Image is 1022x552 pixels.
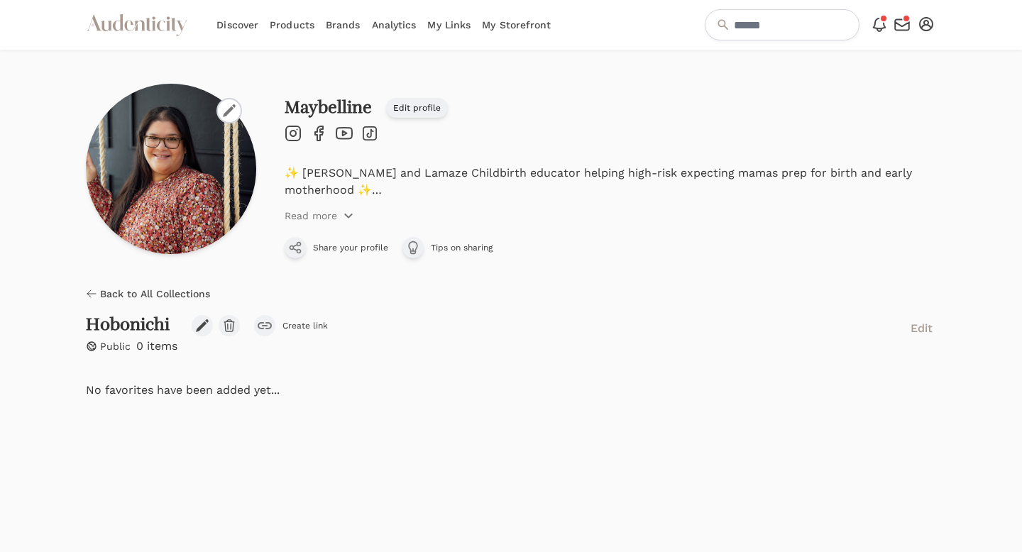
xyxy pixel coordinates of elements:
[285,209,337,223] p: Read more
[907,315,936,341] a: Edit
[282,320,328,331] span: Create link
[431,242,493,253] span: Tips on sharing
[86,84,256,254] img: Profile picture
[285,209,354,223] button: Read more
[86,315,177,335] h2: Hobonichi
[216,98,242,123] label: Change photo
[386,98,448,118] a: Edit profile
[313,242,388,253] span: Share your profile
[136,338,177,355] p: 0 items
[100,339,131,353] p: Public
[254,315,328,336] button: Create link
[285,237,388,258] button: Share your profile
[86,287,210,301] a: Back to All Collections
[285,165,935,199] p: ✨ [PERSON_NAME] and Lamaze Childbirth educator helping high-risk expecting mamas prep for birth a...
[402,237,493,258] a: Tips on sharing
[100,287,210,301] span: Back to All Collections
[911,320,933,337] span: Edit
[285,96,372,118] a: Maybelline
